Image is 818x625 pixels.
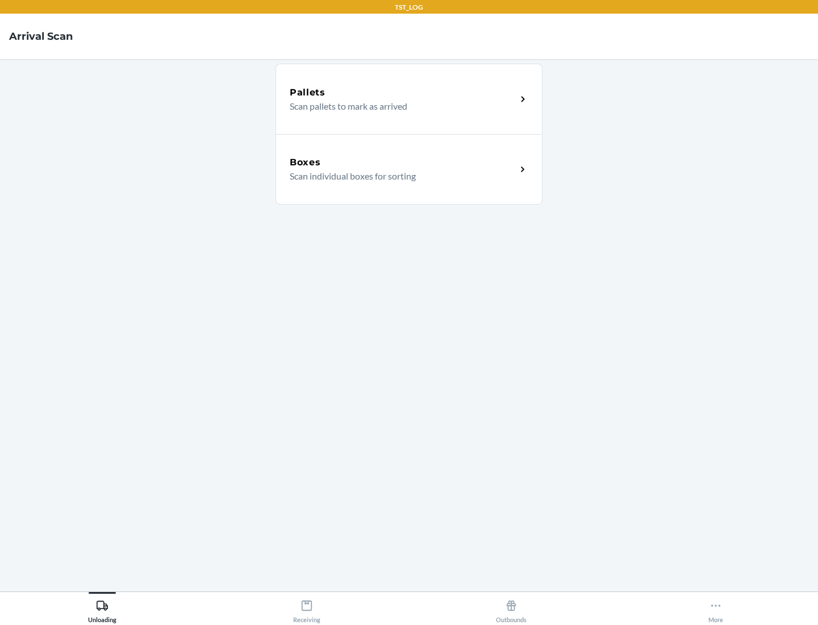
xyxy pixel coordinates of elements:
div: Outbounds [496,595,527,623]
a: PalletsScan pallets to mark as arrived [276,64,542,134]
div: More [708,595,723,623]
p: Scan pallets to mark as arrived [290,99,507,113]
button: Outbounds [409,592,613,623]
button: Receiving [204,592,409,623]
p: TST_LOG [395,2,423,13]
div: Receiving [293,595,320,623]
div: Unloading [88,595,116,623]
h5: Boxes [290,156,321,169]
a: BoxesScan individual boxes for sorting [276,134,542,205]
button: More [613,592,818,623]
p: Scan individual boxes for sorting [290,169,507,183]
h5: Pallets [290,86,325,99]
h4: Arrival Scan [9,29,73,44]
